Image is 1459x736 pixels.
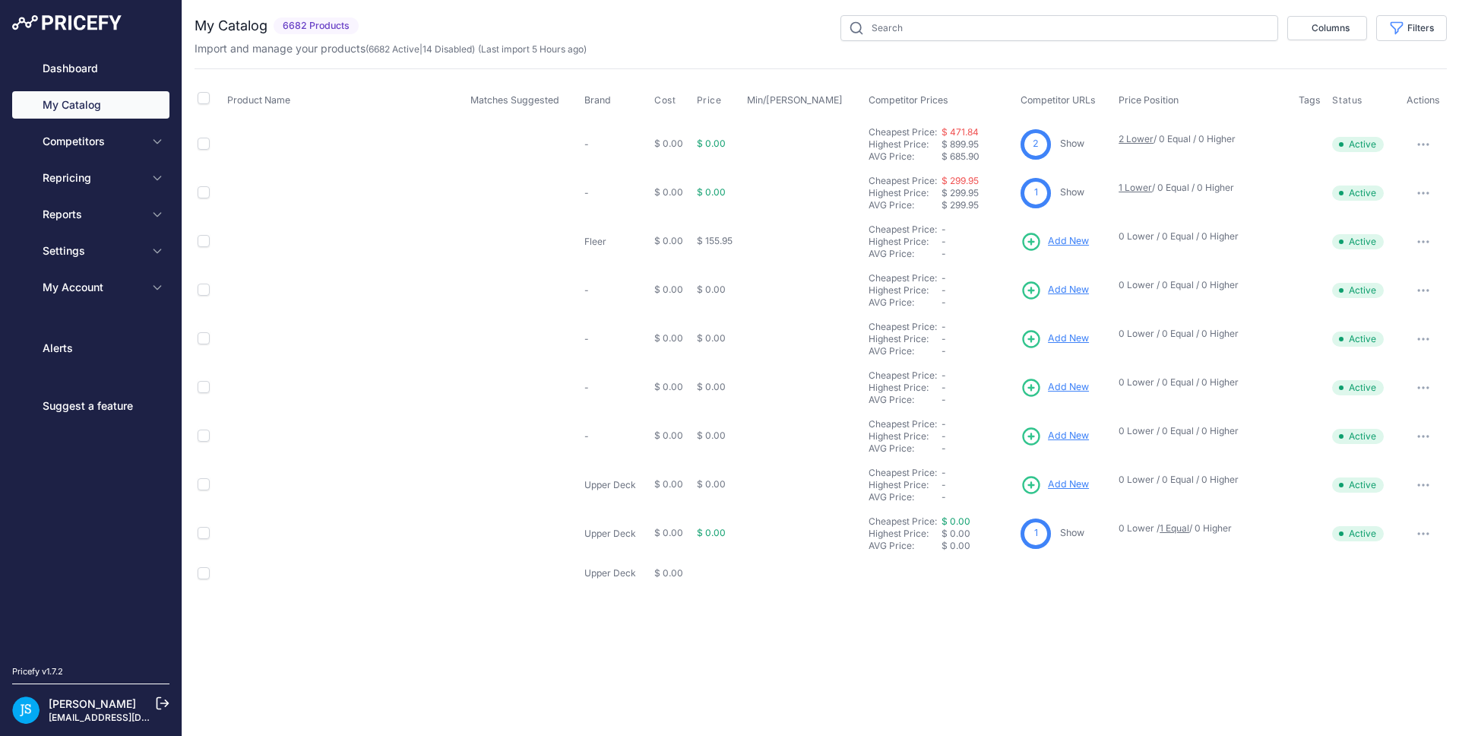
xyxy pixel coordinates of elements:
[584,479,648,491] p: Upper Deck
[1033,137,1039,151] span: 2
[697,186,726,198] span: $ 0.00
[654,430,683,441] span: $ 0.00
[1160,522,1189,534] a: 1 Equal
[942,418,946,430] span: -
[1060,186,1084,198] a: Show
[1034,526,1038,541] span: 1
[1332,429,1384,444] span: Active
[869,516,937,527] a: Cheapest Price:
[584,567,648,579] p: Upper Deck
[654,186,683,198] span: $ 0.00
[654,381,683,392] span: $ 0.00
[654,94,676,106] span: Cost
[12,15,122,30] img: Pricefy Logo
[1332,186,1384,201] span: Active
[369,43,419,55] a: 6682 Active
[12,91,169,119] a: My Catalog
[1048,283,1089,297] span: Add New
[12,55,169,647] nav: Sidebar
[1299,94,1321,106] span: Tags
[869,138,942,151] div: Highest Price:
[1021,474,1089,496] a: Add New
[584,430,648,443] p: -
[942,443,946,454] span: -
[942,199,1014,211] div: $ 299.95
[1034,186,1038,200] span: 1
[1021,231,1089,252] a: Add New
[654,478,683,490] span: $ 0.00
[12,335,169,362] a: Alerts
[869,151,942,163] div: AVG Price:
[697,284,726,295] span: $ 0.00
[869,443,942,455] div: AVG Price:
[942,370,946,381] span: -
[869,430,942,443] div: Highest Price:
[195,15,267,36] h2: My Catalog
[470,94,559,106] span: Matches Suggested
[869,175,937,186] a: Cheapest Price:
[697,381,726,392] span: $ 0.00
[942,151,1014,163] div: $ 685.90
[584,187,648,199] p: -
[1332,332,1384,347] span: Active
[1119,182,1283,194] p: / 0 Equal / 0 Higher
[697,332,726,344] span: $ 0.00
[942,430,946,442] span: -
[366,43,475,55] span: ( | )
[942,187,979,198] span: $ 299.95
[942,126,979,138] a: $ 471.84
[1021,94,1096,106] span: Competitor URLs
[869,297,942,309] div: AVG Price:
[869,333,942,345] div: Highest Price:
[942,382,946,393] span: -
[942,467,946,478] span: -
[12,665,63,678] div: Pricefy v1.7.2
[1021,377,1089,398] a: Add New
[584,333,648,345] p: -
[697,138,726,149] span: $ 0.00
[1332,94,1366,106] button: Status
[274,17,359,35] span: 6682 Products
[1376,15,1447,41] button: Filters
[12,201,169,228] button: Reports
[1021,328,1089,350] a: Add New
[12,237,169,265] button: Settings
[697,478,726,490] span: $ 0.00
[1048,380,1089,395] span: Add New
[942,479,946,490] span: -
[1332,526,1384,541] span: Active
[869,467,937,478] a: Cheapest Price:
[869,248,942,260] div: AVG Price:
[12,128,169,155] button: Competitors
[654,284,683,295] span: $ 0.00
[869,224,937,235] a: Cheapest Price:
[1119,133,1283,145] p: / 0 Equal / 0 Higher
[584,94,611,106] span: Brand
[869,199,942,211] div: AVG Price:
[1119,474,1283,486] p: 0 Lower / 0 Equal / 0 Higher
[1332,283,1384,298] span: Active
[1407,94,1440,106] span: Actions
[1119,182,1152,193] a: 1 Lower
[1332,137,1384,152] span: Active
[869,479,942,491] div: Highest Price:
[584,138,648,151] p: -
[869,272,937,284] a: Cheapest Price:
[869,370,937,381] a: Cheapest Price:
[43,134,142,149] span: Competitors
[942,175,979,186] a: $ 299.95
[1119,522,1283,535] p: 0 Lower / / 0 Higher
[584,284,648,297] p: -
[869,382,942,394] div: Highest Price:
[869,491,942,503] div: AVG Price:
[654,138,683,149] span: $ 0.00
[942,345,946,357] span: -
[43,280,142,295] span: My Account
[697,235,733,246] span: $ 155.95
[227,94,290,106] span: Product Name
[1048,429,1089,443] span: Add New
[942,540,1014,552] div: $ 0.00
[942,528,970,539] span: $ 0.00
[942,236,946,247] span: -
[12,55,169,82] a: Dashboard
